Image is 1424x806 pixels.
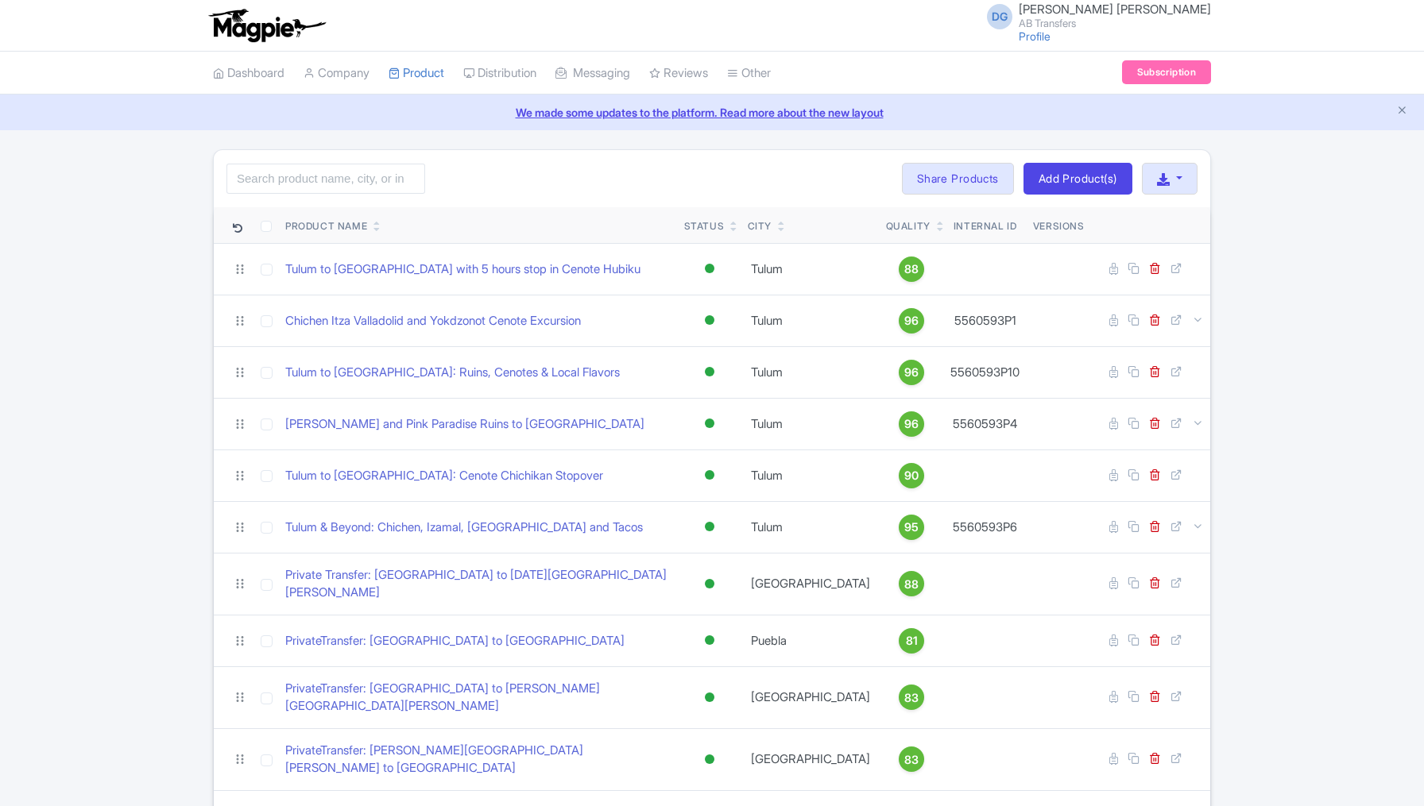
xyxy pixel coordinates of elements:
a: 96 [886,360,938,385]
input: Search product name, city, or interal id [226,164,425,194]
div: Active [702,515,718,538]
div: Active [702,573,718,596]
span: [PERSON_NAME] [PERSON_NAME] [1019,2,1211,17]
div: Status [684,219,725,233]
span: DG [987,4,1012,29]
a: 95 [886,515,938,540]
td: 5560593P1 [944,295,1027,346]
a: Tulum to [GEOGRAPHIC_DATA]: Cenote Chichikan Stopover [285,467,603,485]
img: logo-ab69f6fb50320c5b225c76a69d11143b.png [205,8,328,43]
button: Close announcement [1396,102,1408,121]
a: Company [304,52,370,95]
div: Active [702,686,718,709]
div: Active [702,629,718,652]
span: 96 [904,364,919,381]
td: 5560593P6 [944,501,1027,553]
td: Tulum [741,346,880,398]
th: Internal ID [944,207,1027,244]
a: DG [PERSON_NAME] [PERSON_NAME] AB Transfers [977,3,1211,29]
a: Share Products [902,163,1014,195]
td: [GEOGRAPHIC_DATA] [741,666,880,728]
div: Product Name [285,219,367,233]
td: 5560593P4 [944,398,1027,449]
td: [GEOGRAPHIC_DATA] [741,553,880,615]
a: 96 [886,308,938,334]
a: Subscription [1122,60,1211,84]
a: 81 [886,628,938,654]
td: Tulum [741,501,880,553]
a: PrivateTransfer: [GEOGRAPHIC_DATA] to [PERSON_NAME][GEOGRAPHIC_DATA][PERSON_NAME] [285,680,671,715]
div: Active [702,309,718,332]
div: Active [702,464,718,487]
span: 90 [904,467,919,484]
span: 81 [906,632,918,650]
a: PrivateTransfer: [GEOGRAPHIC_DATA] to [GEOGRAPHIC_DATA] [285,632,625,650]
span: 83 [904,751,919,769]
div: Active [702,748,718,771]
a: 83 [886,746,938,772]
th: Versions [1027,207,1091,244]
span: 83 [904,689,919,707]
div: Active [702,412,718,435]
a: Dashboard [213,52,284,95]
a: Other [727,52,771,95]
a: 88 [886,256,938,282]
a: 83 [886,685,938,710]
td: 5560593P10 [944,346,1027,398]
span: 88 [904,576,919,593]
a: 96 [886,411,938,437]
td: Tulum [741,398,880,449]
a: Tulum to [GEOGRAPHIC_DATA] with 5 hours stop in Cenote Hubiku [285,260,640,279]
small: AB Transfers [1019,18,1211,29]
div: City [748,219,772,233]
a: Profile [1019,29,1051,43]
a: Add Product(s) [1023,163,1132,195]
a: Private Transfer: [GEOGRAPHIC_DATA] to [DATE][GEOGRAPHIC_DATA][PERSON_NAME] [285,566,671,602]
span: 96 [904,415,919,433]
a: Tulum & Beyond: Chichen, Izamal, [GEOGRAPHIC_DATA] and Tacos [285,519,643,537]
a: Tulum to [GEOGRAPHIC_DATA]: Ruins, Cenotes & Local Flavors [285,364,620,382]
span: 88 [904,260,919,278]
td: Tulum [741,449,880,501]
a: PrivateTransfer: [PERSON_NAME][GEOGRAPHIC_DATA][PERSON_NAME] to [GEOGRAPHIC_DATA] [285,742,671,777]
td: Tulum [741,243,880,295]
td: Tulum [741,295,880,346]
td: [GEOGRAPHIC_DATA] [741,728,880,790]
span: 95 [904,519,919,536]
a: Reviews [649,52,708,95]
a: Messaging [555,52,630,95]
a: 88 [886,571,938,596]
span: 96 [904,312,919,330]
div: Active [702,257,718,280]
a: 90 [886,463,938,488]
a: Distribution [463,52,536,95]
a: Product [389,52,444,95]
div: Active [702,361,718,384]
a: [PERSON_NAME] and Pink Paradise Ruins to [GEOGRAPHIC_DATA] [285,415,644,434]
div: Quality [886,219,931,233]
a: We made some updates to the platform. Read more about the new layout [10,104,1414,121]
td: Puebla [741,615,880,666]
a: Chichen Itza Valladolid and Yokdzonot Cenote Excursion [285,312,581,330]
